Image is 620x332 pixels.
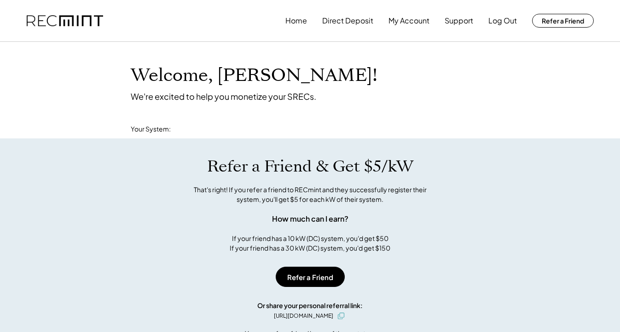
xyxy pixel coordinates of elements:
[257,301,363,310] div: Or share your personal referral link:
[131,91,316,102] div: We're excited to help you monetize your SRECs.
[532,14,594,28] button: Refer a Friend
[488,11,517,30] button: Log Out
[336,310,347,321] button: click to copy
[445,11,473,30] button: Support
[230,234,390,253] div: If your friend has a 10 kW (DC) system, you'd get $50 If your friend has a 30 kW (DC) system, you...
[131,65,377,86] h1: Welcome, [PERSON_NAME]!
[285,11,307,30] button: Home
[274,312,333,320] div: [URL][DOMAIN_NAME]
[322,11,373,30] button: Direct Deposit
[184,185,437,204] div: That's right! If you refer a friend to RECmint and they successfully register their system, you'l...
[276,267,345,287] button: Refer a Friend
[272,213,348,224] div: How much can I earn?
[388,11,429,30] button: My Account
[207,157,413,176] h1: Refer a Friend & Get $5/kW
[27,15,103,27] img: recmint-logotype%403x.png
[131,125,171,134] div: Your System:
